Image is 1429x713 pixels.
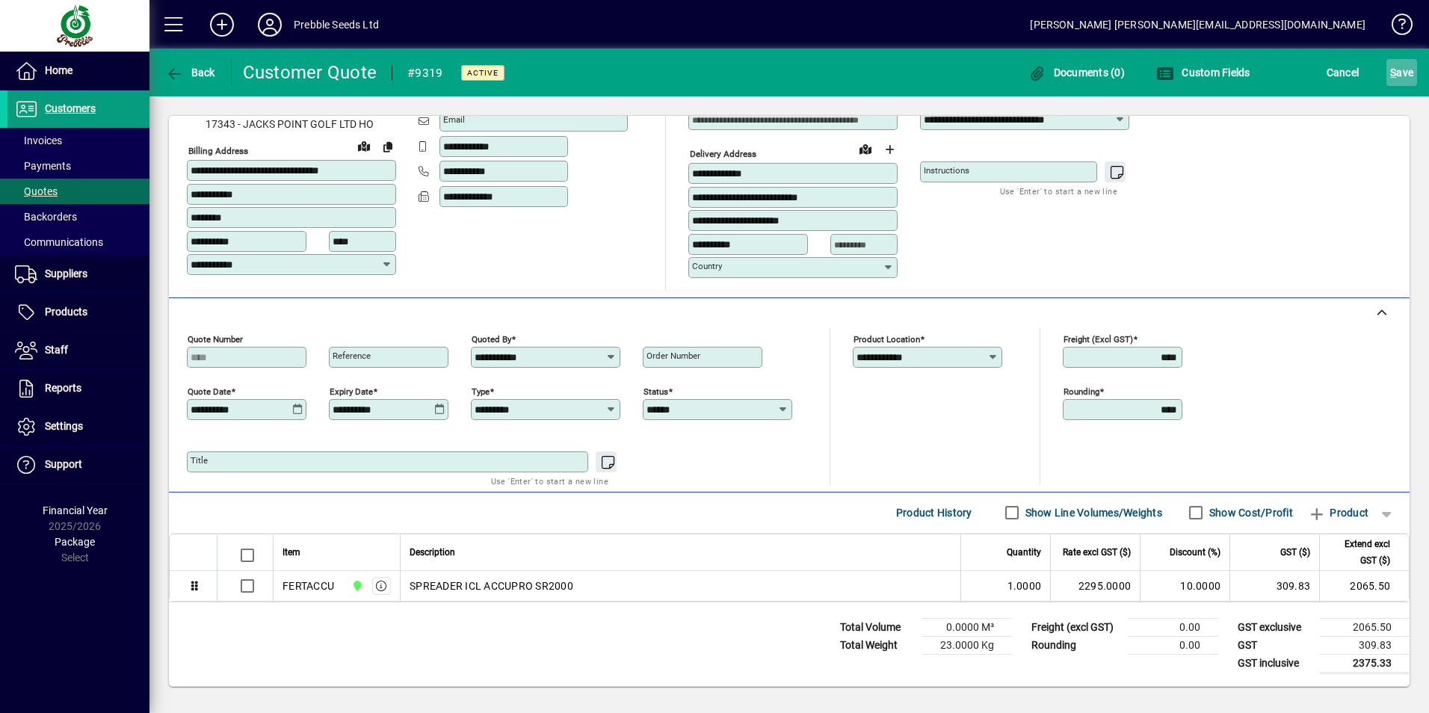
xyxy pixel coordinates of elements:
a: Support [7,446,149,484]
mat-label: Quote number [188,333,243,344]
td: Total Volume [833,618,922,636]
span: Documents (0) [1028,67,1125,78]
mat-label: Quoted by [472,333,511,344]
mat-label: Status [643,386,668,396]
label: Show Line Volumes/Weights [1022,505,1162,520]
span: Suppliers [45,268,87,280]
td: 2065.50 [1320,618,1410,636]
span: Product [1308,501,1368,525]
span: Support [45,458,82,470]
mat-label: Title [191,455,208,466]
span: 1.0000 [1007,578,1042,593]
mat-label: Product location [854,333,920,344]
a: Invoices [7,128,149,153]
a: View on map [352,134,376,158]
div: Customer Quote [243,61,377,84]
span: ave [1390,61,1413,84]
span: Custom Fields [1156,67,1250,78]
mat-label: Freight (excl GST) [1064,333,1133,344]
span: Customers [45,102,96,114]
a: Staff [7,332,149,369]
div: FERTACCU [283,578,334,593]
span: Payments [15,160,71,172]
td: Total Weight [833,636,922,654]
td: 0.00 [1129,636,1218,654]
span: GST ($) [1280,544,1310,561]
span: Staff [45,344,68,356]
span: Communications [15,236,103,248]
a: Quotes [7,179,149,204]
td: GST inclusive [1230,654,1320,673]
span: Quotes [15,185,58,197]
button: Product [1300,499,1376,526]
button: Documents (0) [1024,59,1129,86]
span: Backorders [15,211,77,223]
span: Product History [896,501,972,525]
a: Communications [7,229,149,255]
a: Settings [7,408,149,445]
td: GST exclusive [1230,618,1320,636]
button: Custom Fields [1152,59,1254,86]
mat-label: Order number [646,351,700,361]
mat-label: Email [443,114,465,125]
span: Settings [45,420,83,432]
button: Product History [890,499,978,526]
div: [PERSON_NAME] [PERSON_NAME][EMAIL_ADDRESS][DOMAIN_NAME] [1030,13,1365,37]
span: SPREADER ICL ACCUPRO SR2000 [410,578,573,593]
td: 2375.33 [1320,654,1410,673]
span: Invoices [15,135,62,146]
td: 0.0000 M³ [922,618,1012,636]
span: Cancel [1327,61,1359,84]
td: 309.83 [1320,636,1410,654]
td: 2065.50 [1319,571,1409,601]
span: Back [165,67,215,78]
a: Home [7,52,149,90]
button: Cancel [1323,59,1363,86]
span: Rate excl GST ($) [1063,544,1131,561]
a: Products [7,294,149,331]
mat-label: Rounding [1064,386,1099,396]
mat-label: Type [472,386,490,396]
span: Home [45,64,72,76]
mat-hint: Use 'Enter' to start a new line [491,472,608,490]
app-page-header-button: Back [149,59,232,86]
td: Rounding [1024,636,1129,654]
td: 0.00 [1129,618,1218,636]
button: Copy to Delivery address [376,135,400,158]
span: Reports [45,382,81,394]
span: Financial Year [43,504,108,516]
a: Knowledge Base [1380,3,1410,52]
mat-label: Instructions [924,165,969,176]
span: Products [45,306,87,318]
mat-label: Reference [333,351,371,361]
td: 23.0000 Kg [922,636,1012,654]
td: Freight (excl GST) [1024,618,1129,636]
a: Reports [7,370,149,407]
button: Profile [246,11,294,38]
div: Prebble Seeds Ltd [294,13,379,37]
button: Choose address [877,138,901,161]
button: Save [1386,59,1417,86]
a: Backorders [7,204,149,229]
a: View on map [854,137,877,161]
a: Suppliers [7,256,149,293]
td: GST [1230,636,1320,654]
mat-label: Country [692,261,722,271]
span: S [1390,67,1396,78]
td: 10.0000 [1140,571,1229,601]
td: 309.83 [1229,571,1319,601]
label: Show Cost/Profit [1206,505,1293,520]
mat-hint: Use 'Enter' to start a new line [1000,182,1117,200]
span: Description [410,544,455,561]
span: Discount (%) [1170,544,1220,561]
span: Package [55,536,95,548]
span: 17343 - JACKS POINT GOLF LTD HO [187,117,396,132]
div: 2295.0000 [1060,578,1131,593]
span: Quantity [1007,544,1041,561]
button: Add [198,11,246,38]
span: Item [283,544,300,561]
span: Extend excl GST ($) [1329,536,1390,569]
a: Payments [7,153,149,179]
mat-label: Expiry date [330,386,373,396]
mat-label: Quote date [188,386,231,396]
